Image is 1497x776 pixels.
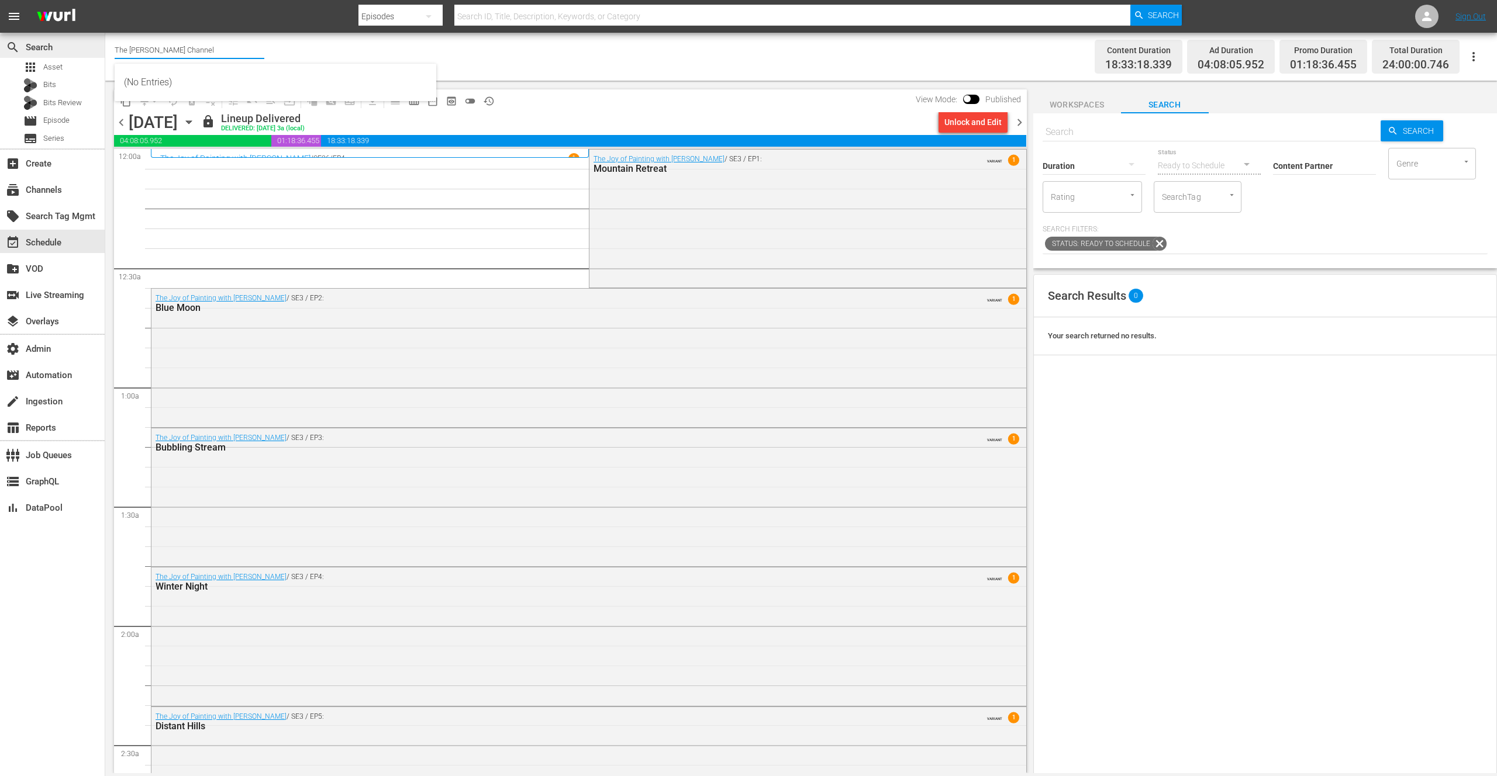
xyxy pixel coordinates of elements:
[1148,5,1179,26] span: Search
[7,9,21,23] span: menu
[129,113,178,132] div: [DATE]
[6,235,20,250] span: Schedule
[442,92,461,110] span: View Backup
[6,262,20,276] span: VOD
[6,314,20,328] span: Overlays
[963,95,971,103] span: Toggle to switch from Published to Draft view.
[156,294,956,313] div: / SE3 / EP2:
[987,154,1002,163] span: VARIANT
[1226,189,1237,200] button: Open
[1127,189,1138,200] button: Open
[1198,42,1264,58] div: Ad Duration
[1381,120,1443,141] button: Search
[1129,289,1143,303] span: 0
[43,133,64,144] span: Series
[572,154,576,162] p: 1
[43,79,56,91] span: Bits
[28,3,84,30] img: ans4CAIJ8jUAAAAAAAAAAAAAAAAAAAAAAAAgQb4GAAAAAAAAAAAAAAAAAAAAAAAAJMjXAAAAAAAAAAAAAAAAAAAAAAAAgAT5G...
[1008,293,1019,304] span: 1
[6,157,20,171] span: Create
[480,92,498,110] span: View History
[43,97,82,109] span: Bits Review
[1290,42,1357,58] div: Promo Duration
[23,60,37,74] span: Asset
[23,96,37,110] div: Bits Review
[1398,120,1443,141] span: Search
[1033,98,1121,112] span: Workspaces
[1290,58,1357,72] span: 01:18:36.455
[939,112,1008,133] button: Unlock and Edit
[313,154,333,162] p: SE26 /
[156,434,956,453] div: / SE3 / EP3:
[1382,58,1449,72] span: 24:00:00.746
[6,342,20,356] span: Admin
[114,135,271,147] span: 04:08:05.952
[1048,289,1126,303] span: Search Results
[1121,98,1209,112] span: Search
[6,368,20,382] span: Automation
[156,581,956,592] div: Winter Night
[321,135,1026,147] span: 18:33:18.339
[23,114,37,128] span: Episode
[201,115,215,129] span: lock
[156,294,287,302] a: The Joy of Painting with [PERSON_NAME]
[1130,5,1182,26] button: Search
[1008,154,1019,165] span: 1
[1008,572,1019,583] span: 1
[979,95,1027,104] span: Published
[43,61,63,73] span: Asset
[311,154,313,162] p: /
[221,112,305,125] div: Lineup Delivered
[910,95,963,104] span: View Mode:
[1105,58,1172,72] span: 18:33:18.339
[333,154,345,162] p: EP4
[156,302,956,313] div: Blue Moon
[271,135,321,147] span: 01:18:36.455
[1008,712,1019,723] span: 1
[156,712,287,720] a: The Joy of Painting with [PERSON_NAME]
[6,421,20,435] span: Reports
[124,68,427,96] div: (No Entries)
[987,293,1002,302] span: VARIANT
[156,434,287,442] a: The Joy of Painting with [PERSON_NAME]
[1048,331,1157,340] span: Your search returned no results.
[446,95,457,107] span: preview_outlined
[944,112,1002,133] div: Unlock and Edit
[156,720,956,732] div: Distant Hills
[1158,149,1261,182] div: Ready to Schedule
[6,394,20,408] span: Ingestion
[1455,12,1486,21] a: Sign Out
[156,573,956,592] div: / SE3 / EP4:
[461,92,480,110] span: 24 hours Lineup View is OFF
[156,712,956,732] div: / SE3 / EP5:
[1461,156,1472,167] button: Open
[221,125,305,133] div: DELIVERED: [DATE] 3a (local)
[987,711,1002,720] span: VARIANT
[594,155,961,174] div: / SE3 / EP1:
[6,288,20,302] span: Live Streaming
[6,474,20,489] span: GraphQL
[114,115,129,130] span: chevron_left
[594,163,961,174] div: Mountain Retreat
[156,573,287,581] a: The Joy of Painting with [PERSON_NAME]
[6,209,20,223] span: Search Tag Mgmt
[6,40,20,54] span: Search
[1012,115,1027,130] span: chevron_right
[1045,237,1153,251] span: Status: Ready to Schedule
[1382,42,1449,58] div: Total Duration
[1105,42,1172,58] div: Content Duration
[6,448,20,462] span: Job Queues
[160,154,311,163] a: The Joy of Painting with [PERSON_NAME]
[987,432,1002,442] span: VARIANT
[23,78,37,92] div: Bits
[1043,224,1488,234] p: Search Filters:
[464,95,476,107] span: toggle_off
[1008,433,1019,444] span: 1
[1198,58,1264,72] span: 04:08:05.952
[43,115,70,126] span: Episode
[6,183,20,197] span: Channels
[594,155,725,163] a: The Joy of Painting with [PERSON_NAME]
[987,571,1002,581] span: VARIANT
[156,442,956,453] div: Bubbling Stream
[23,131,37,145] span: Series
